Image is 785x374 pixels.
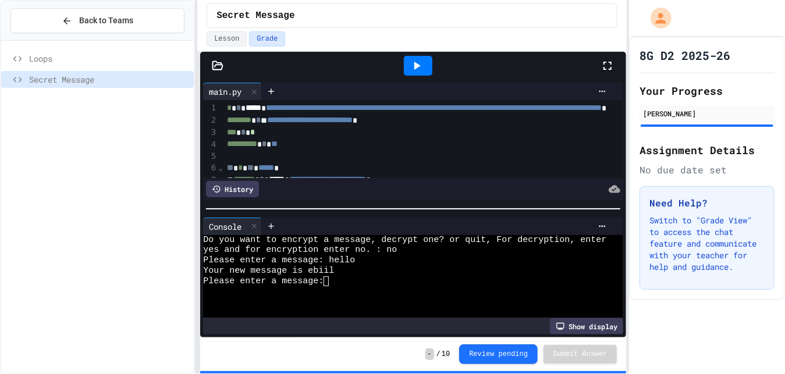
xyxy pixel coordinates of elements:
[29,73,189,86] span: Secret Message
[207,31,247,47] button: Lesson
[649,196,765,210] h3: Need Help?
[203,151,218,162] div: 5
[79,15,133,27] span: Back to Teams
[203,86,247,98] div: main.py
[640,163,775,177] div: No due date set
[29,52,189,65] span: Loops
[203,102,218,115] div: 1
[203,245,397,255] span: yes and for encryption enter no. : no
[649,215,765,273] p: Switch to "Grade View" to access the chat feature and communicate with your teacher for help and ...
[218,163,223,172] span: Fold line
[203,162,218,174] div: 6
[425,348,434,360] span: -
[216,9,294,23] span: Secret Message
[640,47,730,63] h1: 8G D2 2025-26
[203,139,218,151] div: 4
[203,220,247,233] div: Console
[638,5,674,31] div: My Account
[203,115,218,127] div: 2
[203,266,334,276] span: Your new message is ebiil
[640,83,775,99] h2: Your Progress
[203,218,262,235] div: Console
[436,350,441,359] span: /
[203,235,606,245] span: Do you want to encrypt a message, decrypt one? or quit, For decryption, enter
[206,181,259,197] div: History
[640,142,775,158] h2: Assignment Details
[203,276,324,287] span: Please enter a message:
[10,8,184,33] button: Back to Teams
[459,344,538,364] button: Review pending
[203,127,218,139] div: 3
[544,345,617,364] button: Submit Answer
[203,174,218,187] div: 7
[550,318,623,334] div: Show display
[249,31,285,47] button: Grade
[643,108,771,119] div: [PERSON_NAME]
[203,255,355,266] span: Please enter a message: hello
[442,350,450,359] span: 10
[553,350,608,359] span: Submit Answer
[203,83,262,100] div: main.py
